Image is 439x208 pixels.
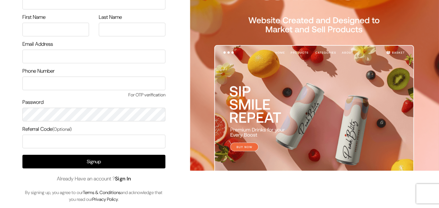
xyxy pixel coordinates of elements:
[115,175,131,182] a: Sign In
[22,13,45,21] label: First Name
[99,13,122,21] label: Last Name
[57,175,131,183] span: Already Have an account ?
[22,92,165,98] span: For OTP verification
[92,196,118,202] a: Privacy Policy
[52,126,72,132] span: (Optional)
[22,40,53,48] label: Email Address
[22,155,165,168] button: Signup
[83,190,121,195] a: Terms & Conditions
[22,189,165,203] p: By signing up, you agree to our and acknowledge that you read our .
[22,98,44,106] label: Password
[22,67,55,75] label: Phone Number
[22,125,72,133] label: Referral Code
